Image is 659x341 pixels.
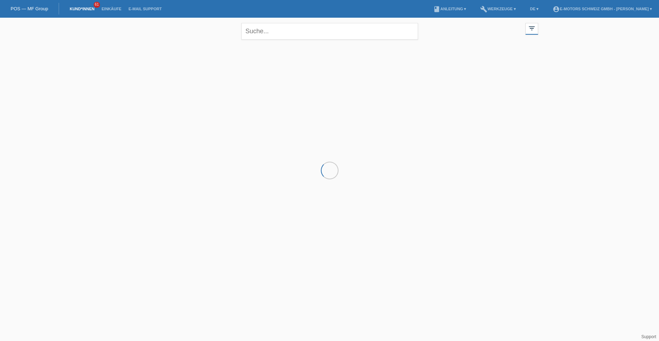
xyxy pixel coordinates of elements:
a: POS — MF Group [11,6,48,11]
a: buildWerkzeuge ▾ [477,7,519,11]
i: book [433,6,440,13]
a: Support [641,334,656,339]
a: Einkäufe [98,7,125,11]
input: Suche... [241,23,418,40]
i: account_circle [553,6,560,13]
a: Kund*innen [66,7,98,11]
span: 61 [94,2,100,8]
i: filter_list [528,24,536,32]
a: account_circleE-Motors Schweiz GmbH - [PERSON_NAME] ▾ [549,7,655,11]
a: DE ▾ [526,7,542,11]
i: build [480,6,487,13]
a: bookAnleitung ▾ [430,7,470,11]
a: E-Mail Support [125,7,165,11]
